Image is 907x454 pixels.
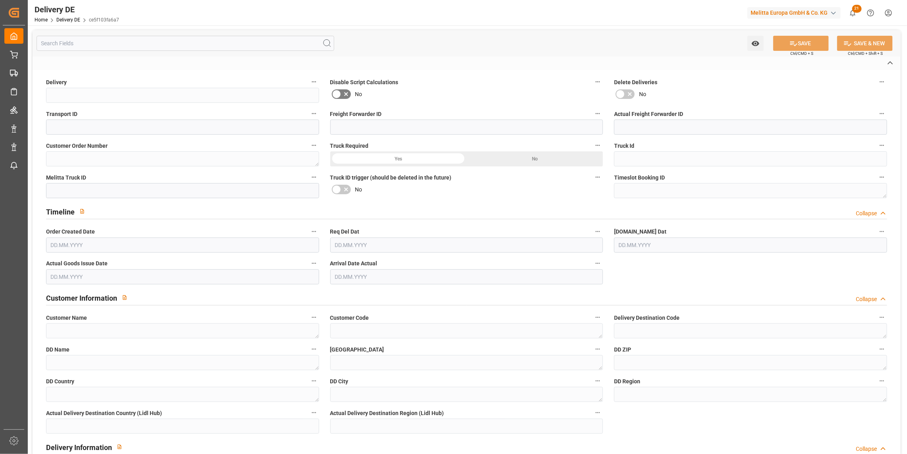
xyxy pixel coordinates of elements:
[35,4,119,15] div: Delivery DE
[848,50,883,56] span: Ctrl/CMD + Shift + S
[46,207,75,217] h2: Timeline
[56,17,80,23] a: Delivery DE
[330,238,603,253] input: DD.MM.YYYY
[309,258,319,269] button: Actual Goods Issue Date
[877,344,887,354] button: DD ZIP
[614,174,665,182] span: Timeslot Booking ID
[852,5,862,13] span: 21
[877,226,887,237] button: [DOMAIN_NAME] Dat
[330,346,384,354] span: [GEOGRAPHIC_DATA]
[614,346,631,354] span: DD ZIP
[593,226,603,237] button: Req Del Dat
[330,228,360,236] span: Req Del Dat
[117,290,132,305] button: View description
[877,108,887,119] button: Actual Freight Forwarder ID
[330,409,444,417] span: Actual Delivery Destination Region (Lidl Hub)
[46,442,112,453] h2: Delivery Information
[309,226,319,237] button: Order Created Date
[593,108,603,119] button: Freight Forwarder ID
[330,78,399,87] span: Disable Script Calculations
[614,228,666,236] span: [DOMAIN_NAME] Dat
[844,4,862,22] button: show 21 new notifications
[46,174,86,182] span: Melitta Truck ID
[330,259,377,268] span: Arrival Date Actual
[330,377,349,386] span: DD City
[35,17,48,23] a: Home
[837,36,893,51] button: SAVE & NEW
[330,110,382,118] span: Freight Forwarder ID
[309,140,319,151] button: Customer Order Number
[593,408,603,418] button: Actual Delivery Destination Region (Lidl Hub)
[330,142,369,150] span: Truck Required
[309,312,319,323] button: Customer Name
[614,110,683,118] span: Actual Freight Forwarder ID
[309,344,319,354] button: DD Name
[46,377,74,386] span: DD Country
[862,4,880,22] button: Help Center
[309,77,319,87] button: Delivery
[614,377,640,386] span: DD Region
[593,140,603,151] button: Truck Required
[747,5,844,20] button: Melitta Europa GmbH & Co. KG
[747,36,764,51] button: open menu
[877,77,887,87] button: Delete Deliveries
[46,314,87,322] span: Customer Name
[355,90,362,99] span: No
[75,204,90,219] button: View description
[309,172,319,182] button: Melitta Truck ID
[639,90,646,99] span: No
[37,36,334,51] input: Search Fields
[856,295,877,303] div: Collapse
[877,172,887,182] button: Timeslot Booking ID
[46,228,95,236] span: Order Created Date
[747,7,841,19] div: Melitta Europa GmbH & Co. KG
[614,142,634,150] span: Truck Id
[309,376,319,386] button: DD Country
[856,209,877,218] div: Collapse
[614,314,680,322] span: Delivery Destination Code
[877,376,887,386] button: DD Region
[309,108,319,119] button: Transport ID
[330,269,603,284] input: DD.MM.YYYY
[877,140,887,151] button: Truck Id
[593,312,603,323] button: Customer Code
[614,78,657,87] span: Delete Deliveries
[856,445,877,453] div: Collapse
[330,174,452,182] span: Truck ID trigger (should be deleted in the future)
[46,346,69,354] span: DD Name
[790,50,813,56] span: Ctrl/CMD + S
[593,172,603,182] button: Truck ID trigger (should be deleted in the future)
[877,312,887,323] button: Delivery Destination Code
[46,259,108,268] span: Actual Goods Issue Date
[309,408,319,418] button: Actual Delivery Destination Country (Lidl Hub)
[46,409,162,417] span: Actual Delivery Destination Country (Lidl Hub)
[773,36,829,51] button: SAVE
[593,376,603,386] button: DD City
[593,258,603,269] button: Arrival Date Actual
[593,77,603,87] button: Disable Script Calculations
[330,314,369,322] span: Customer Code
[46,293,117,303] h2: Customer Information
[593,344,603,354] button: [GEOGRAPHIC_DATA]
[46,238,319,253] input: DD.MM.YYYY
[614,238,887,253] input: DD.MM.YYYY
[46,78,67,87] span: Delivery
[355,185,362,194] span: No
[46,142,108,150] span: Customer Order Number
[46,269,319,284] input: DD.MM.YYYY
[46,110,77,118] span: Transport ID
